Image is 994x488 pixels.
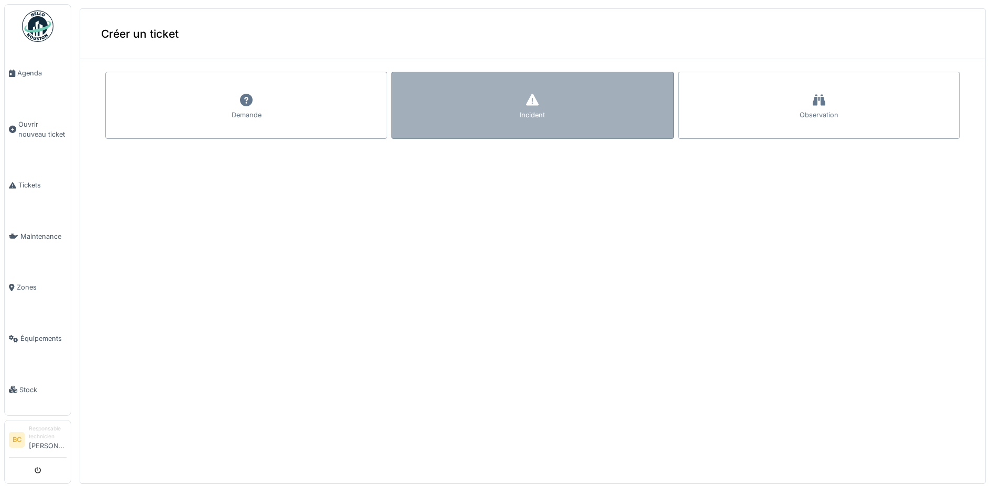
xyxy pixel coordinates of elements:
span: Agenda [17,68,67,78]
a: Tickets [5,160,71,211]
li: [PERSON_NAME] [29,425,67,455]
span: Équipements [20,334,67,343]
span: Zones [17,282,67,292]
a: Agenda [5,48,71,99]
img: Badge_color-CXgf-gQk.svg [22,10,53,42]
a: Équipements [5,313,71,364]
span: Stock [19,385,67,395]
div: Responsable technicien [29,425,67,441]
div: Observation [800,110,838,120]
div: Créer un ticket [80,9,985,59]
li: BC [9,432,25,448]
span: Maintenance [20,231,67,241]
a: Ouvrir nouveau ticket [5,99,71,160]
span: Tickets [18,180,67,190]
div: Demande [232,110,261,120]
a: Zones [5,262,71,313]
a: Stock [5,364,71,415]
a: BC Responsable technicien[PERSON_NAME] [9,425,67,458]
a: Maintenance [5,211,71,262]
div: Incident [520,110,545,120]
span: Ouvrir nouveau ticket [18,119,67,139]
